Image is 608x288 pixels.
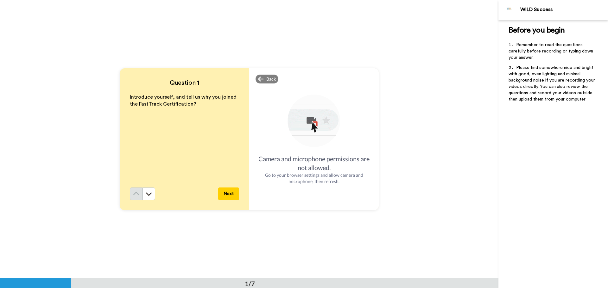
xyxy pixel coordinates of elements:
span: Back [266,76,276,82]
span: Before you begin [509,27,565,34]
div: Camera and microphone permissions are not allowed. [256,154,372,172]
div: Back [256,75,278,83]
div: 1/7 [235,279,265,288]
h4: Question 1 [130,78,239,87]
div: WILD Success [520,7,608,13]
span: Go to your browser settings and allow camera and microphone, then refresh. [265,172,363,184]
button: Next [218,187,239,200]
span: Introduce yourself, and tell us why you joined the FastTrack Certification? [130,95,238,107]
span: Remember to read the questions carefully before recording or typing down your answer. [509,43,594,60]
img: Profile Image [502,3,517,18]
img: allow-access.gif [286,94,342,149]
span: Please find somewhere nice and bright with good, even lighting and minimal background noise if yo... [509,65,596,101]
